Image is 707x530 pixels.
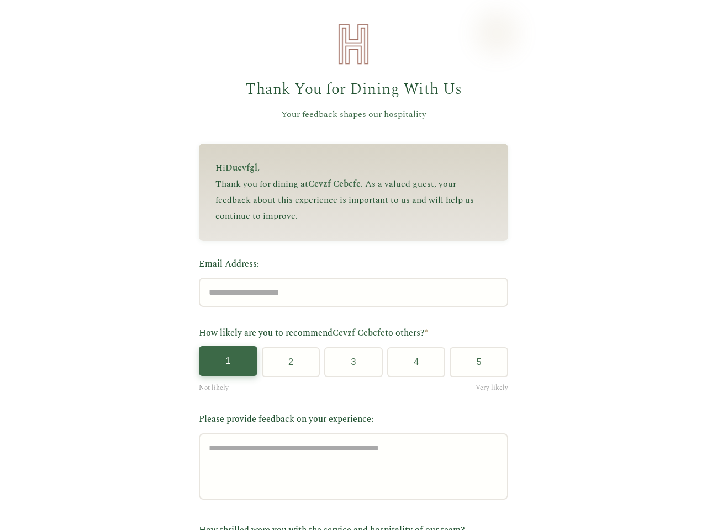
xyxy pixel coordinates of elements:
span: Very likely [476,383,508,393]
span: Cevzf Cebcfe [333,326,385,340]
button: 4 [387,347,446,377]
button: 3 [324,347,383,377]
label: Email Address: [199,257,508,272]
button: 5 [450,347,508,377]
span: Duevfgl [225,161,257,174]
button: 1 [199,346,257,376]
p: Hi , [215,160,492,176]
span: Cevzf Cebcfe [308,177,361,190]
img: Heirloom Hospitality Logo [331,22,376,66]
span: Not likely [199,383,229,393]
label: How likely are you to recommend to others? [199,326,508,341]
p: Your feedback shapes our hospitality [199,108,508,122]
p: Thank you for dining at . As a valued guest, your feedback about this experience is important to ... [215,176,492,224]
button: 2 [262,347,320,377]
h1: Thank You for Dining With Us [199,77,508,102]
label: Please provide feedback on your experience: [199,412,508,427]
